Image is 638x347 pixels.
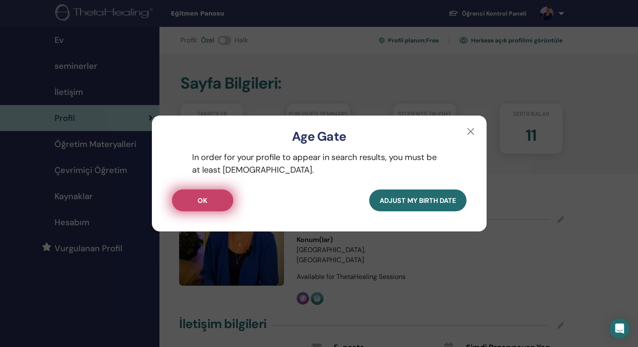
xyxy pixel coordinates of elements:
h3: Age Gate [165,129,473,144]
span: OK [198,196,207,205]
div: Open Intercom Messenger [609,318,630,339]
button: OK [172,189,233,211]
span: Adjust my Birth Date [380,196,456,205]
p: In order for your profile to appear in search results, you must be at least [DEMOGRAPHIC_DATA]. [172,151,466,176]
button: Adjust my Birth Date [369,189,466,211]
